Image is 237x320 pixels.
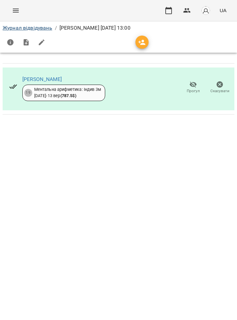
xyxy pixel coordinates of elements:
button: UA [217,4,229,16]
span: UA [220,7,226,14]
p: [PERSON_NAME] [DATE] 13:00 [59,24,130,32]
img: avatar_s.png [201,6,210,15]
div: Ментальна арифметика: Індив 3м [DATE] - 13 вер [34,87,101,99]
div: 19 [24,89,32,97]
span: Прогул [187,88,200,94]
a: [PERSON_NAME] [22,76,62,82]
nav: breadcrumb [3,24,234,32]
button: Скасувати [206,78,233,97]
button: Menu [8,3,24,18]
button: Прогул [180,78,206,97]
b: ( 787.5 $ ) [60,93,76,98]
li: / [55,24,57,32]
span: Скасувати [210,88,229,94]
a: Журнал відвідувань [3,25,52,31]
